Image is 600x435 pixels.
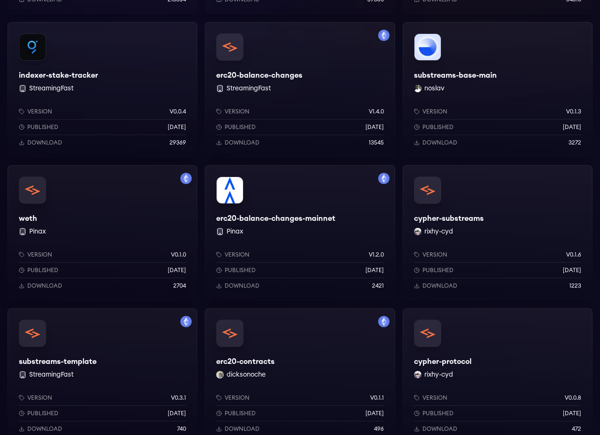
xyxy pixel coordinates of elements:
p: Published [27,410,58,417]
p: Published [422,410,454,417]
img: Filter by mainnet network [180,173,192,184]
p: v0.3.1 [171,394,186,402]
p: Version [422,394,447,402]
p: Version [225,108,250,115]
a: Filter by mainnet networkerc20-balance-changeserc20-balance-changes StreamingFastVersionv1.4.0Pub... [205,22,395,158]
p: 496 [374,425,384,433]
p: Published [422,123,454,131]
p: Published [422,266,454,274]
button: StreamingFast [29,370,73,379]
p: Version [225,394,250,402]
img: Filter by mainnet network [180,316,192,327]
p: Version [27,108,52,115]
p: 740 [177,425,186,433]
button: Pinax [227,227,243,236]
p: 3272 [568,139,581,146]
p: v0.1.6 [566,251,581,258]
p: [DATE] [365,123,384,131]
p: [DATE] [563,123,581,131]
p: 13545 [369,139,384,146]
p: [DATE] [563,266,581,274]
img: Filter by mainnet network [378,30,389,41]
p: v0.1.1 [370,394,384,402]
button: StreamingFast [227,84,271,93]
p: v1.2.0 [369,251,384,258]
p: Download [422,282,457,290]
p: 2704 [173,282,186,290]
p: [DATE] [563,410,581,417]
p: [DATE] [365,266,384,274]
p: [DATE] [168,266,186,274]
p: Download [225,425,259,433]
p: 1223 [569,282,581,290]
button: dicksonoche [227,370,266,379]
img: Filter by mainnet network [378,173,389,184]
p: Published [27,123,58,131]
p: Version [422,108,447,115]
p: Download [27,425,62,433]
p: v0.1.0 [171,251,186,258]
a: Filter by mainnet networkwethweth PinaxVersionv0.1.0Published[DATE]Download2704 [8,165,197,301]
p: Published [225,123,256,131]
p: Published [27,266,58,274]
p: 472 [572,425,581,433]
p: Download [27,139,62,146]
p: 2421 [372,282,384,290]
a: cypher-substreamscypher-substreamsrixhy-cyd rixhy-cydVersionv0.1.6Published[DATE]Download1223 [403,165,592,301]
p: Version [422,251,447,258]
a: Filter by mainnet networkerc20-balance-changes-mainneterc20-balance-changes-mainnet PinaxVersionv... [205,165,395,301]
button: rixhy-cyd [424,370,453,379]
p: [DATE] [168,123,186,131]
p: v1.4.0 [369,108,384,115]
p: [DATE] [168,410,186,417]
p: v0.0.8 [565,394,581,402]
button: rixhy-cyd [424,227,453,236]
p: [DATE] [365,410,384,417]
p: Download [27,282,62,290]
p: v0.1.3 [566,108,581,115]
img: Filter by mainnet network [378,316,389,327]
a: substreams-base-mainsubstreams-base-mainnoslav noslavVersionv0.1.3Published[DATE]Download3272 [403,22,592,158]
a: indexer-stake-trackerindexer-stake-tracker StreamingFastVersionv0.0.4Published[DATE]Download29369 [8,22,197,158]
p: Published [225,266,256,274]
p: Download [422,139,457,146]
p: Version [27,394,52,402]
p: 29369 [170,139,186,146]
p: Download [225,139,259,146]
p: Version [27,251,52,258]
p: v0.0.4 [170,108,186,115]
p: Version [225,251,250,258]
p: Published [225,410,256,417]
button: Pinax [29,227,46,236]
p: Download [225,282,259,290]
button: StreamingFast [29,84,73,93]
button: noslav [424,84,445,93]
p: Download [422,425,457,433]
